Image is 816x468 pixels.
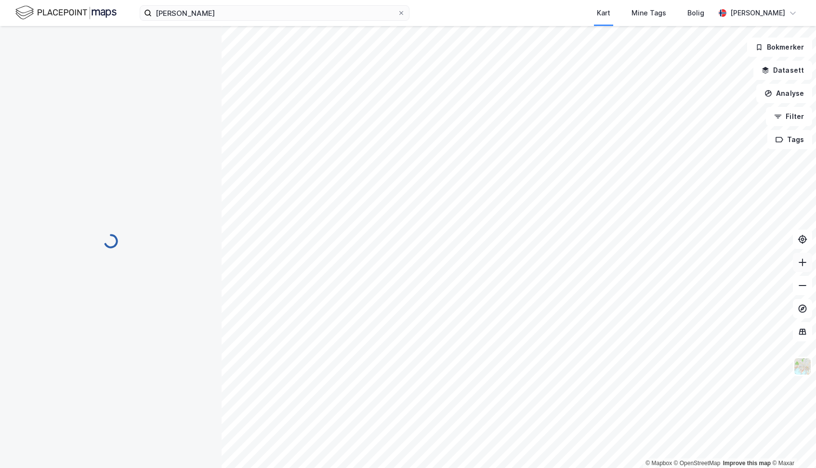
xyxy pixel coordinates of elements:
[103,234,118,249] img: spinner.a6d8c91a73a9ac5275cf975e30b51cfb.svg
[723,460,771,467] a: Improve this map
[768,422,816,468] iframe: Chat Widget
[766,107,812,126] button: Filter
[756,84,812,103] button: Analyse
[793,357,812,376] img: Z
[645,460,672,467] a: Mapbox
[767,130,812,149] button: Tags
[15,4,117,21] img: logo.f888ab2527a4732fd821a326f86c7f29.svg
[730,7,785,19] div: [PERSON_NAME]
[632,7,666,19] div: Mine Tags
[597,7,610,19] div: Kart
[152,6,397,20] input: Søk på adresse, matrikkel, gårdeiere, leietakere eller personer
[687,7,704,19] div: Bolig
[753,61,812,80] button: Datasett
[674,460,721,467] a: OpenStreetMap
[768,422,816,468] div: Kontrollprogram for chat
[747,38,812,57] button: Bokmerker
